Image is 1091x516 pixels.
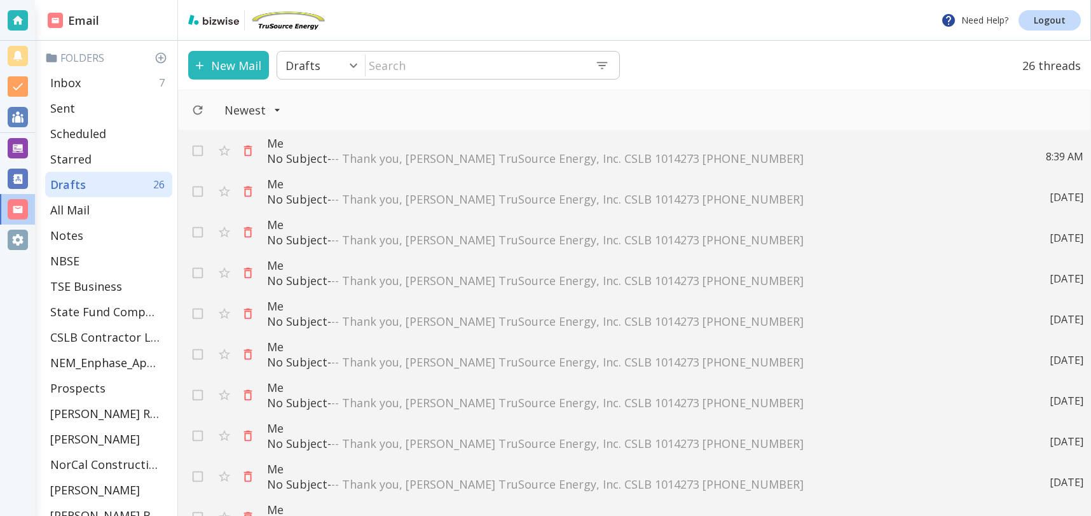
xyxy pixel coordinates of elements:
[267,380,1024,395] p: Me
[267,192,1024,207] p: No Subject -
[1050,312,1083,326] p: [DATE]
[267,354,1024,370] p: No Subject -
[267,176,1024,192] p: Me
[45,172,172,197] div: Drafts26
[267,217,1024,232] p: Me
[212,96,294,124] button: Filter
[50,75,81,90] p: Inbox
[267,136,1020,151] p: Me
[50,228,83,243] p: Notes
[267,395,1024,410] p: No Subject -
[331,477,804,492] span: -- Thank you, [PERSON_NAME] TruSource Energy, Inc. CSLB 1014273 [PHONE_NUMBER]
[1050,475,1083,489] p: [DATE]
[50,202,90,218] p: All Mail
[331,232,804,248] span: -- Thank you, [PERSON_NAME] TruSource Energy, Inc. CSLB 1014273 [PHONE_NUMBER]
[188,51,269,80] button: New Mail
[331,395,804,410] span: -- Thank you, [PERSON_NAME] TruSource Energy, Inc. CSLB 1014273 [PHONE_NUMBER]
[267,151,1020,166] p: No Subject -
[50,151,92,167] p: Starred
[331,151,804,166] span: -- Thank you, [PERSON_NAME] TruSource Energy, Inc. CSLB 1014273 [PHONE_NUMBER]
[267,436,1024,451] p: No Subject -
[267,421,1024,436] p: Me
[45,248,172,274] div: NBSE
[45,146,172,172] div: Starred
[331,354,804,370] span: -- Thank you, [PERSON_NAME] TruSource Energy, Inc. CSLB 1014273 [PHONE_NUMBER]
[50,482,140,498] p: [PERSON_NAME]
[1050,190,1083,204] p: [DATE]
[331,273,804,288] span: -- Thank you, [PERSON_NAME] TruSource Energy, Inc. CSLB 1014273 [PHONE_NUMBER]
[331,314,804,329] span: -- Thank you, [PERSON_NAME] TruSource Energy, Inc. CSLB 1014273 [PHONE_NUMBER]
[50,279,122,294] p: TSE Business
[267,232,1024,248] p: No Subject -
[267,477,1024,492] p: No Subject -
[1019,10,1081,31] a: Logout
[1050,435,1083,449] p: [DATE]
[267,339,1024,354] p: Me
[159,76,170,90] p: 7
[48,13,63,28] img: DashboardSidebarEmail.svg
[50,330,160,345] p: CSLB Contractor License
[941,13,1008,28] p: Need Help?
[45,51,172,65] p: Folders
[45,197,172,223] div: All Mail
[1034,16,1066,25] p: Logout
[45,426,172,452] div: [PERSON_NAME]
[45,350,172,375] div: NEM_Enphase_Applications
[45,375,172,401] div: Prospects
[50,101,75,116] p: Sent
[50,380,106,396] p: Prospects
[50,406,160,421] p: [PERSON_NAME] Residence
[285,58,320,73] p: Drafts
[250,10,326,31] img: TruSource Energy, Inc.
[45,477,172,503] div: [PERSON_NAME]
[331,192,804,207] span: -- Thank you, [PERSON_NAME] TruSource Energy, Inc. CSLB 1014273 [PHONE_NUMBER]
[45,223,172,248] div: Notes
[45,70,172,95] div: Inbox7
[1046,150,1083,164] p: 8:39 AM
[188,15,239,25] img: bizwise
[45,121,172,146] div: Scheduled
[50,177,86,192] p: Drafts
[1050,353,1083,367] p: [DATE]
[45,95,172,121] div: Sent
[50,253,79,268] p: NBSE
[366,52,585,78] input: Search
[1050,394,1083,408] p: [DATE]
[267,273,1024,288] p: No Subject -
[50,126,106,141] p: Scheduled
[153,178,170,192] p: 26
[267,314,1024,329] p: No Subject -
[50,355,160,370] p: NEM_Enphase_Applications
[45,299,172,324] div: State Fund Compensation
[267,298,1024,314] p: Me
[45,452,172,477] div: NorCal Construction
[45,324,172,350] div: CSLB Contractor License
[45,401,172,426] div: [PERSON_NAME] Residence
[50,457,160,472] p: NorCal Construction
[331,436,804,451] span: -- Thank you, [PERSON_NAME] TruSource Energy, Inc. CSLB 1014273 [PHONE_NUMBER]
[267,258,1024,273] p: Me
[50,431,140,447] p: [PERSON_NAME]
[1050,272,1083,286] p: [DATE]
[1050,231,1083,245] p: [DATE]
[48,12,99,29] h2: Email
[45,274,172,299] div: TSE Business
[186,99,209,122] button: Refresh
[50,304,160,319] p: State Fund Compensation
[267,461,1024,477] p: Me
[1015,51,1081,80] p: 26 threads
